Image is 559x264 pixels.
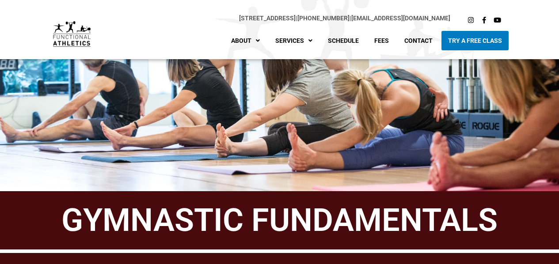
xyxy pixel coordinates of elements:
a: Schedule [321,31,365,50]
img: default-logo [53,21,91,47]
a: Services [269,31,319,50]
a: Try A Free Class [441,31,509,50]
a: [EMAIL_ADDRESS][DOMAIN_NAME] [351,15,450,22]
a: Contact [398,31,439,50]
p: | [108,13,450,23]
a: [STREET_ADDRESS] [239,15,296,22]
a: About [224,31,266,50]
h1: Gymnastic Fundamentals [13,204,546,236]
span: | [239,15,297,22]
a: [PHONE_NUMBER] [297,15,350,22]
a: Fees [368,31,395,50]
